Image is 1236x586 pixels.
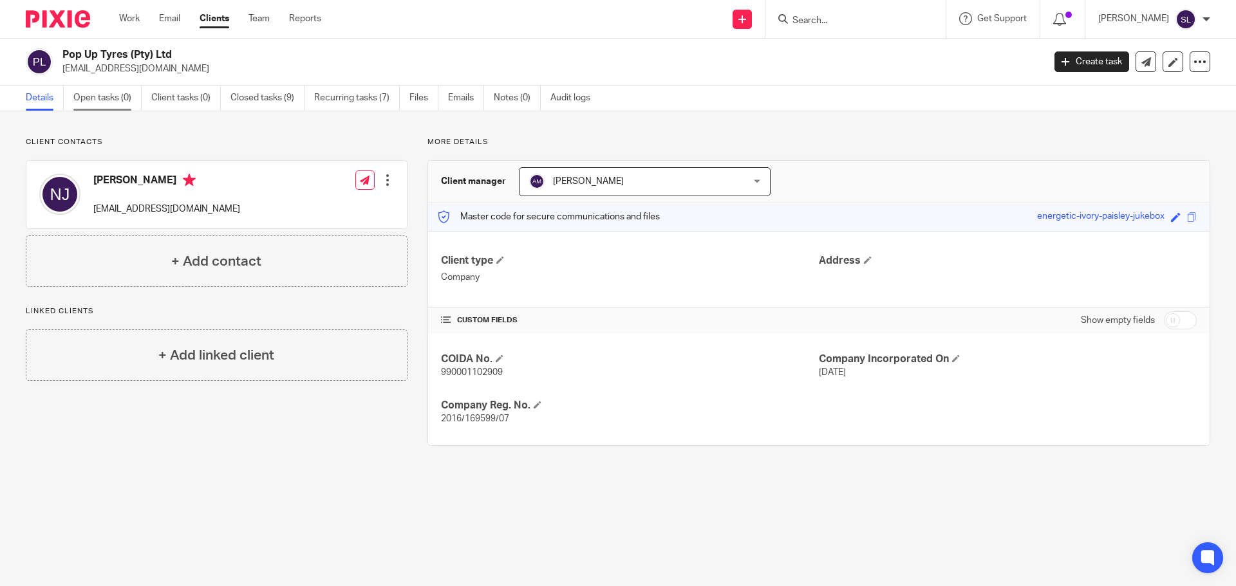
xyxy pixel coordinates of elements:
[39,174,80,215] img: svg%3E
[409,86,438,111] a: Files
[119,12,140,25] a: Work
[1037,210,1165,224] div: energetic-ivory-paisley-jukebox
[1175,9,1196,30] img: svg%3E
[62,48,841,62] h2: Pop Up Tyres (Pty) Ltd
[819,353,1197,366] h4: Company Incorporated On
[441,254,819,268] h4: Client type
[183,174,196,187] i: Primary
[1098,12,1169,25] p: [PERSON_NAME]
[550,86,600,111] a: Audit logs
[93,174,240,190] h4: [PERSON_NAME]
[441,414,509,423] span: 2016/169599/07
[26,48,53,75] img: svg%3E
[62,62,1035,75] p: [EMAIL_ADDRESS][DOMAIN_NAME]
[448,86,484,111] a: Emails
[171,252,261,271] h4: + Add contact
[93,203,240,215] p: [EMAIL_ADDRESS][DOMAIN_NAME]
[427,137,1210,147] p: More details
[73,86,142,111] a: Open tasks (0)
[441,315,819,325] h4: CUSTOM FIELDS
[1054,51,1129,72] a: Create task
[26,10,90,28] img: Pixie
[819,368,846,377] span: [DATE]
[494,86,541,111] a: Notes (0)
[441,399,819,412] h4: Company Reg. No.
[441,175,506,188] h3: Client manager
[151,86,221,111] a: Client tasks (0)
[230,86,304,111] a: Closed tasks (9)
[289,12,321,25] a: Reports
[441,368,503,377] span: 990001102909
[159,12,180,25] a: Email
[158,345,274,365] h4: + Add linked client
[314,86,400,111] a: Recurring tasks (7)
[248,12,270,25] a: Team
[1081,314,1155,327] label: Show empty fields
[977,14,1027,23] span: Get Support
[26,306,407,316] p: Linked clients
[819,254,1197,268] h4: Address
[791,15,907,27] input: Search
[26,137,407,147] p: Client contacts
[553,177,624,186] span: [PERSON_NAME]
[438,210,660,223] p: Master code for secure communications and files
[441,271,819,284] p: Company
[200,12,229,25] a: Clients
[441,353,819,366] h4: COIDA No.
[529,174,545,189] img: svg%3E
[26,86,64,111] a: Details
